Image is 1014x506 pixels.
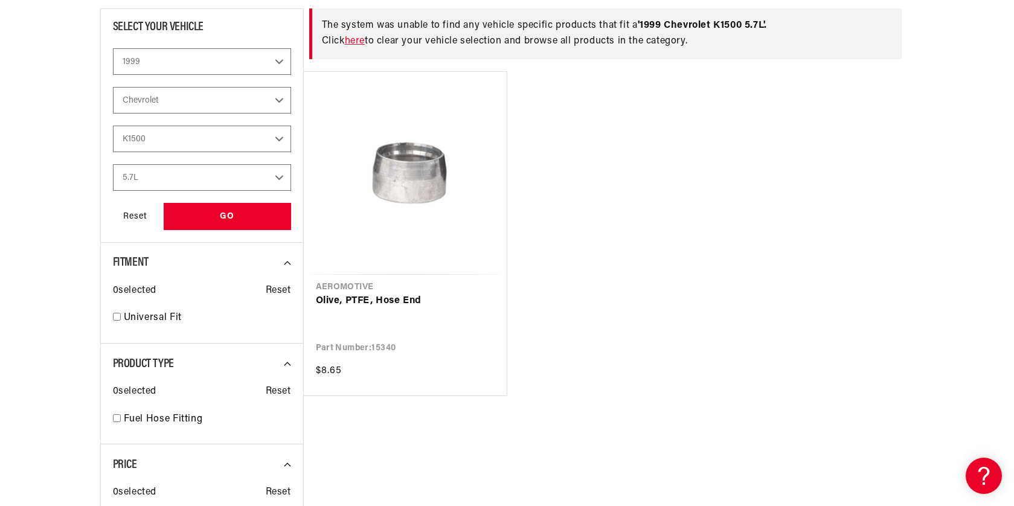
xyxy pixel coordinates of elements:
span: Reset [266,283,291,299]
a: Fuel Hose Fitting [124,412,291,428]
span: Reset [266,384,291,400]
div: Select Your Vehicle [113,21,291,36]
select: Engine [113,164,291,191]
div: Reset [113,203,158,230]
span: 0 selected [113,485,156,501]
span: Reset [266,485,291,501]
span: Fitment [113,257,149,269]
span: 0 selected [113,384,156,400]
span: Product Type [113,358,174,370]
span: Price [113,459,137,471]
div: GO [164,203,291,230]
span: ' 1999 Chevrolet K1500 5.7L '. [638,21,767,30]
span: 0 selected [113,283,156,299]
a: here [345,36,365,46]
a: Universal Fit [124,310,291,326]
select: Make [113,87,291,114]
div: The system was unable to find any vehicle specific products that fit a Click to clear your vehicl... [309,8,902,59]
a: Olive, PTFE, Hose End [316,293,495,309]
select: Model [113,126,291,152]
select: Year [113,48,291,75]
